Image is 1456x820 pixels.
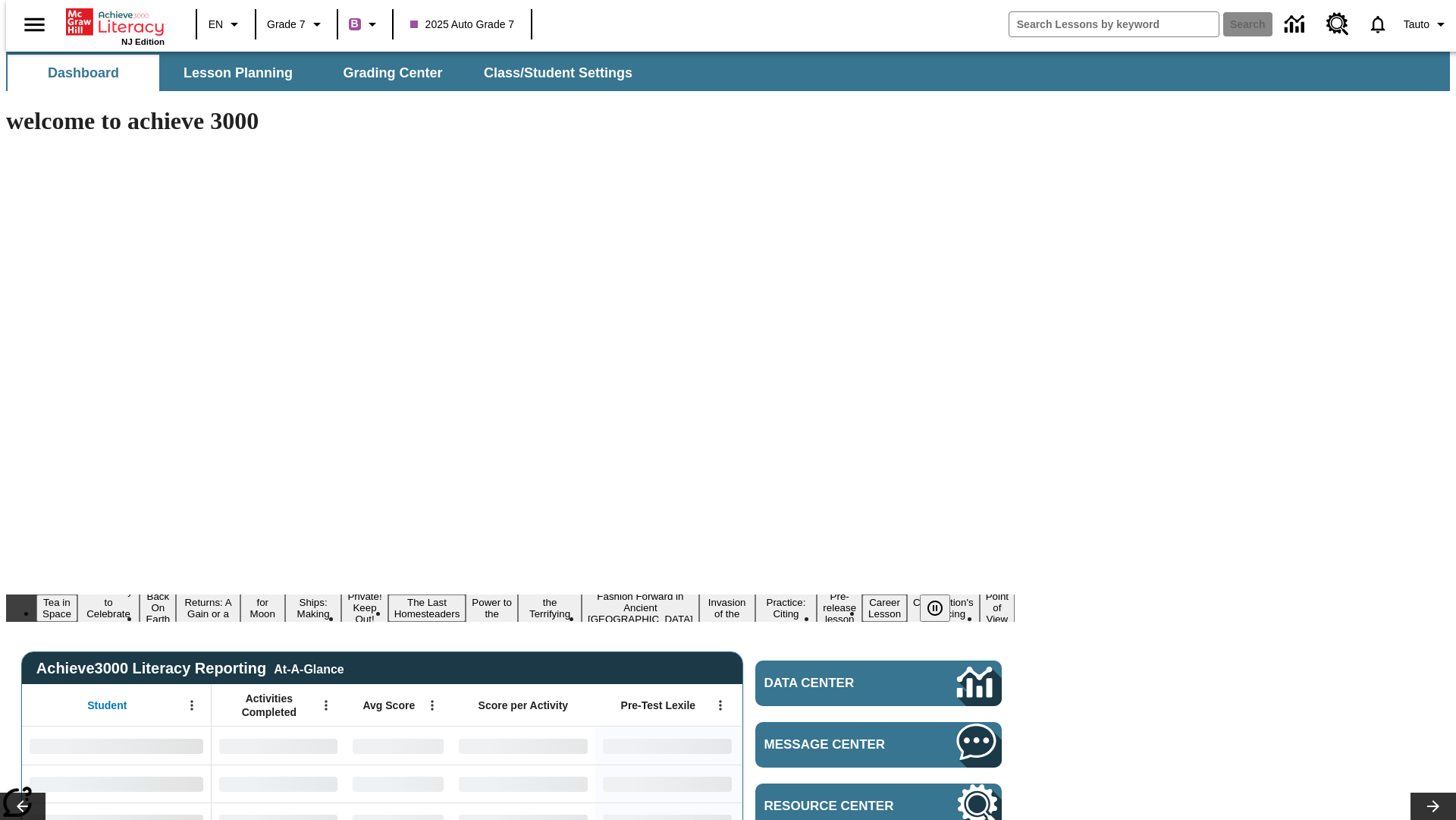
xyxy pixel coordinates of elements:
[36,594,77,622] button: Slide 1 Tea in Space
[1276,4,1317,46] a: Data Center
[907,583,980,633] button: Slide 16 The Constitution's Balancing Act
[8,55,159,91] button: Dashboard
[764,737,912,752] span: Message Center
[421,694,444,717] button: Open Menu
[240,583,285,633] button: Slide 5 Time for Moon Rules?
[87,699,127,712] span: Student
[472,55,645,91] button: Class/Student Settings
[388,594,466,622] button: Slide 8 The Last Homesteaders
[410,17,515,33] span: 2025 Auto Grade 7
[285,583,342,633] button: Slide 6 Cruise Ships: Making Waves
[1404,17,1429,33] span: Tauto
[980,588,1015,627] button: Slide 17 Point of View
[184,65,293,82] span: Lesson Planning
[6,52,1450,91] div: SubNavbar
[6,55,646,91] div: SubNavbar
[261,11,332,38] button: Grade: Grade 7, Select a grade
[315,694,337,717] button: Open Menu
[317,55,469,91] button: Grading Center
[176,583,240,633] button: Slide 4 Free Returns: A Gain or a Drain?
[755,583,817,633] button: Slide 13 Mixed Practice: Citing Evidence
[862,594,907,622] button: Slide 15 Career Lesson
[755,661,1002,706] a: Data Center
[755,722,1002,768] a: Message Center
[1317,4,1358,45] a: Resource Center, Will open in new tab
[343,11,388,38] button: Boost Class color is purple. Change class color
[1410,793,1456,820] button: Lesson carousel, Next
[212,765,345,803] div: No Data,
[621,699,696,712] span: Pre-Test Lexile
[121,37,165,46] span: NJ Edition
[66,7,165,37] a: Home
[12,2,57,47] button: Open side menu
[343,65,442,82] span: Grading Center
[920,594,965,622] div: Pause
[920,594,950,622] button: Pause
[341,588,388,627] button: Slide 7 Private! Keep Out!
[1398,11,1456,38] button: Profile/Settings
[77,583,140,633] button: Slide 2 Get Ready to Celebrate Juneteenth!
[479,699,569,712] span: Score per Activity
[518,583,582,633] button: Slide 10 Attack of the Terrifying Tomatoes
[219,692,319,719] span: Activities Completed
[484,65,632,82] span: Class/Student Settings
[267,17,306,33] span: Grade 7
[212,727,345,765] div: No Data,
[274,660,344,676] div: At-A-Glance
[36,660,344,677] span: Achieve3000 Literacy Reporting
[582,588,699,627] button: Slide 11 Fashion Forward in Ancient Rome
[817,588,862,627] button: Slide 14 Pre-release lesson
[1009,12,1219,36] input: search field
[48,65,119,82] span: Dashboard
[764,676,906,691] span: Data Center
[466,583,518,633] button: Slide 9 Solar Power to the People
[699,583,755,633] button: Slide 12 The Invasion of the Free CD
[1358,5,1398,44] a: Notifications
[351,14,359,33] span: B
[345,765,451,803] div: No Data,
[709,694,732,717] button: Open Menu
[6,107,1015,135] h1: welcome to achieve 3000
[764,799,912,814] span: Resource Center
[162,55,314,91] button: Lesson Planning
[180,694,203,717] button: Open Menu
[140,588,176,627] button: Slide 3 Back On Earth
[345,727,451,765] div: No Data,
[202,11,250,38] button: Language: EN, Select a language
[66,5,165,46] div: Home
[209,17,223,33] span: EN
[362,699,415,712] span: Avg Score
